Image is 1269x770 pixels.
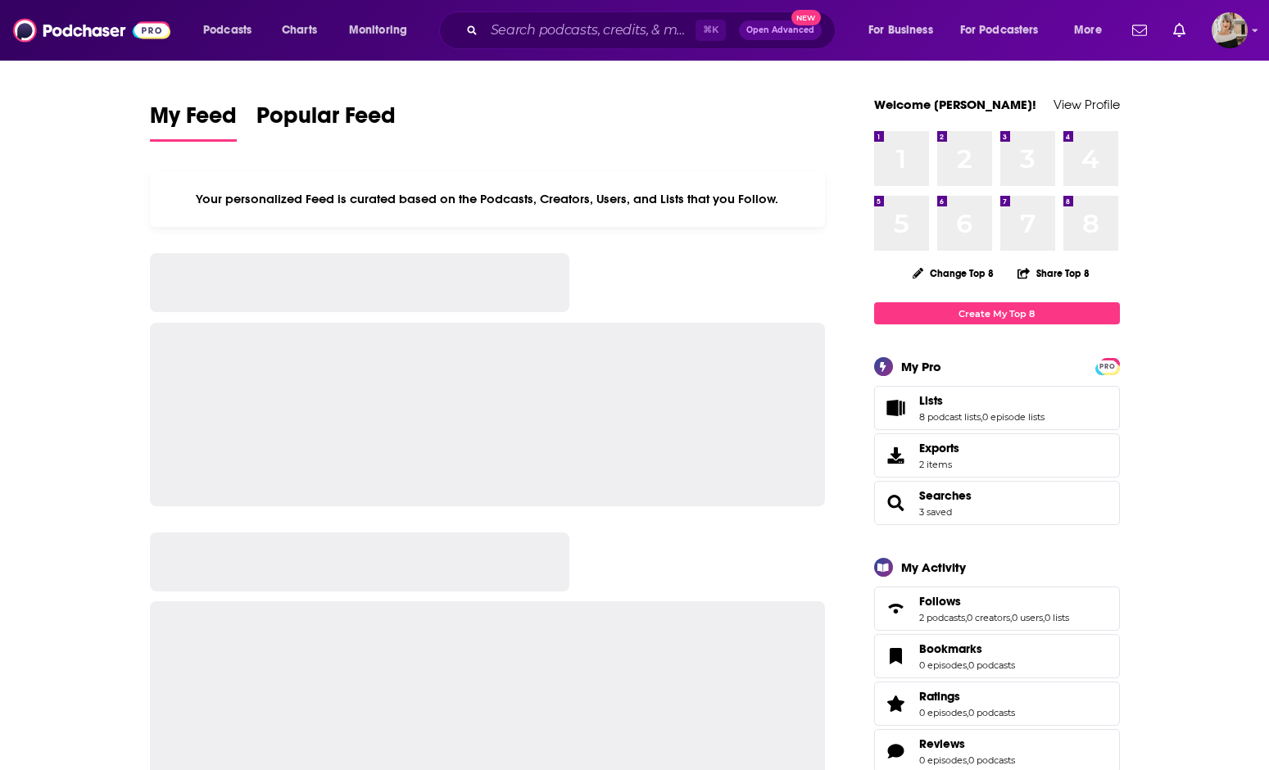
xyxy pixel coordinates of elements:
[880,740,913,763] a: Reviews
[282,19,317,42] span: Charts
[874,587,1120,631] span: Follows
[484,17,696,43] input: Search podcasts, credits, & more...
[1212,12,1248,48] span: Logged in as angelabaggetta
[150,102,237,139] span: My Feed
[880,692,913,715] a: Ratings
[791,10,821,25] span: New
[919,689,960,704] span: Ratings
[967,612,1010,623] a: 0 creators
[874,97,1036,112] a: Welcome [PERSON_NAME]!
[967,707,968,718] span: ,
[949,17,1063,43] button: open menu
[874,386,1120,430] span: Lists
[739,20,822,40] button: Open AdvancedNew
[1010,612,1012,623] span: ,
[455,11,851,49] div: Search podcasts, credits, & more...
[874,682,1120,726] span: Ratings
[981,411,982,423] span: ,
[1212,12,1248,48] button: Show profile menu
[1045,612,1069,623] a: 0 lists
[1098,360,1117,372] a: PRO
[880,645,913,668] a: Bookmarks
[919,459,959,470] span: 2 items
[967,659,968,671] span: ,
[880,491,913,514] a: Searches
[901,359,941,374] div: My Pro
[982,411,1045,423] a: 0 episode lists
[1212,12,1248,48] img: User Profile
[338,17,428,43] button: open menu
[919,612,965,623] a: 2 podcasts
[746,26,814,34] span: Open Advanced
[1054,97,1120,112] a: View Profile
[696,20,726,41] span: ⌘ K
[271,17,327,43] a: Charts
[919,707,967,718] a: 0 episodes
[965,612,967,623] span: ,
[903,263,1004,283] button: Change Top 8
[919,689,1015,704] a: Ratings
[1043,612,1045,623] span: ,
[967,754,968,766] span: ,
[256,102,396,142] a: Popular Feed
[868,19,933,42] span: For Business
[968,659,1015,671] a: 0 podcasts
[919,641,1015,656] a: Bookmarks
[880,444,913,467] span: Exports
[349,19,407,42] span: Monitoring
[13,15,170,46] img: Podchaser - Follow, Share and Rate Podcasts
[919,393,1045,408] a: Lists
[857,17,954,43] button: open menu
[874,481,1120,525] span: Searches
[919,506,952,518] a: 3 saved
[919,441,959,455] span: Exports
[919,754,967,766] a: 0 episodes
[919,736,965,751] span: Reviews
[256,102,396,139] span: Popular Feed
[919,594,1069,609] a: Follows
[919,393,943,408] span: Lists
[901,559,966,575] div: My Activity
[1167,16,1192,44] a: Show notifications dropdown
[919,488,972,503] a: Searches
[1074,19,1102,42] span: More
[1098,360,1117,373] span: PRO
[960,19,1039,42] span: For Podcasters
[919,659,967,671] a: 0 episodes
[919,594,961,609] span: Follows
[874,634,1120,678] span: Bookmarks
[919,411,981,423] a: 8 podcast lists
[150,171,826,227] div: Your personalized Feed is curated based on the Podcasts, Creators, Users, and Lists that you Follow.
[968,707,1015,718] a: 0 podcasts
[968,754,1015,766] a: 0 podcasts
[919,641,982,656] span: Bookmarks
[880,396,913,419] a: Lists
[919,736,1015,751] a: Reviews
[1017,257,1090,289] button: Share Top 8
[1012,612,1043,623] a: 0 users
[150,102,237,142] a: My Feed
[1063,17,1122,43] button: open menu
[192,17,273,43] button: open menu
[874,433,1120,478] a: Exports
[203,19,252,42] span: Podcasts
[874,302,1120,324] a: Create My Top 8
[880,597,913,620] a: Follows
[1126,16,1153,44] a: Show notifications dropdown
